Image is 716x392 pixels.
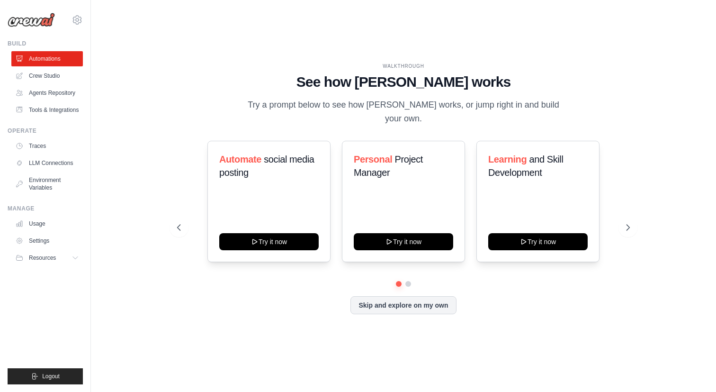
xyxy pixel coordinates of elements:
a: Settings [11,233,83,248]
span: Resources [29,254,56,262]
button: Try it now [488,233,588,250]
span: Automate [219,154,261,164]
a: Agents Repository [11,85,83,100]
a: Crew Studio [11,68,83,83]
a: Traces [11,138,83,154]
a: Automations [11,51,83,66]
a: Tools & Integrations [11,102,83,118]
div: Build [8,40,83,47]
div: Manage [8,205,83,212]
div: WALKTHROUGH [177,63,630,70]
button: Try it now [219,233,319,250]
h1: See how [PERSON_NAME] works [177,73,630,91]
a: LLM Connections [11,155,83,171]
button: Skip and explore on my own [350,296,456,314]
button: Resources [11,250,83,265]
span: Personal [354,154,392,164]
img: Logo [8,13,55,27]
span: Learning [488,154,527,164]
span: Project Manager [354,154,423,178]
div: Operate [8,127,83,135]
a: Usage [11,216,83,231]
a: Environment Variables [11,173,83,195]
span: Logout [42,373,60,380]
button: Try it now [354,233,453,250]
button: Logout [8,368,83,384]
p: Try a prompt below to see how [PERSON_NAME] works, or jump right in and build your own. [244,98,563,126]
span: social media posting [219,154,314,178]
